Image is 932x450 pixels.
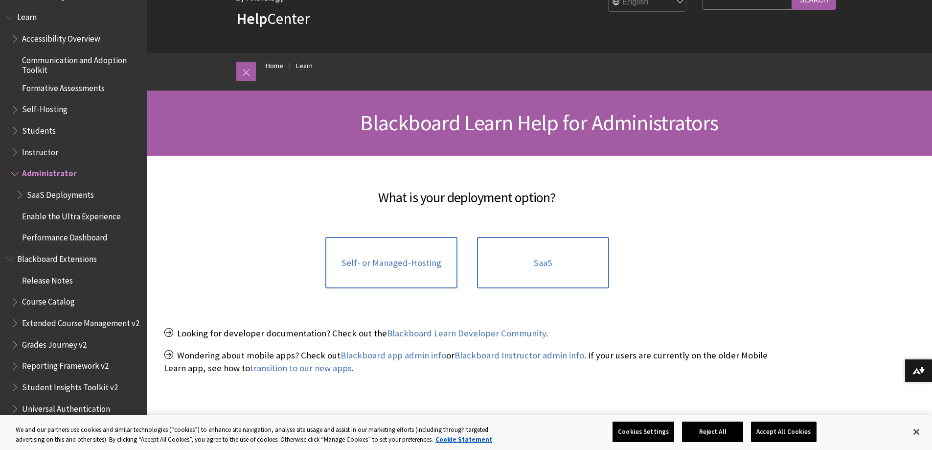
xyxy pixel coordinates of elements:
[360,109,718,136] span: Blackboard Learn Help for Administrators
[17,251,97,264] span: Blackboard Extensions
[164,327,771,340] p: Looking for developer documentation? Check out the .
[22,272,73,285] span: Release Notes
[613,422,674,442] button: Cookies Settings
[236,9,310,28] a: HelpCenter
[250,362,352,374] a: transition to our new apps
[6,251,141,424] nav: Book outline for Blackboard Extensions
[341,258,441,268] span: Self- or Managed-Hosting
[22,30,100,44] span: Accessibility Overview
[16,425,513,444] div: We and our partners use cookies and similar technologies (“cookies”) to enhance site navigation, ...
[22,401,140,424] span: Universal Authentication Solution v2
[22,122,56,136] span: Students
[236,9,267,28] strong: Help
[164,349,771,375] p: Wondering about mobile apps? Check out or . If your users are currently on the older Mobile Learn...
[22,144,58,157] span: Instructor
[17,9,37,23] span: Learn
[906,421,927,443] button: Close
[22,336,87,350] span: Grades Journey v2
[387,328,546,339] a: Blackboard Learn Developer Community
[435,435,492,444] a: More information about your privacy, opens in a new tab
[164,175,771,208] h2: What is your deployment option?
[341,350,446,361] a: Blackboard app admin info
[22,101,68,115] span: Self-Hosting
[682,422,743,442] button: Reject All
[22,52,140,75] span: Communication and Adoption Toolkit
[455,350,584,361] a: Blackboard Instructor admin info
[22,80,105,93] span: Formative Assessments
[751,422,816,442] button: Accept All Cookies
[534,258,552,268] span: SaaS
[22,315,139,328] span: Extended Course Management v2
[22,230,108,243] span: Performance Dashboard
[22,166,77,179] span: Administrator
[266,60,283,72] a: Home
[6,9,141,246] nav: Book outline for Blackboard Learn Help
[296,60,313,72] a: Learn
[22,379,118,392] span: Student Insights Toolkit v2
[477,237,609,289] a: SaaS
[27,187,94,200] span: SaaS Deployments
[22,294,75,307] span: Course Catalog
[22,208,121,221] span: Enable the Ultra Experience
[325,237,457,289] a: Self- or Managed-Hosting
[22,358,109,371] span: Reporting Framework v2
